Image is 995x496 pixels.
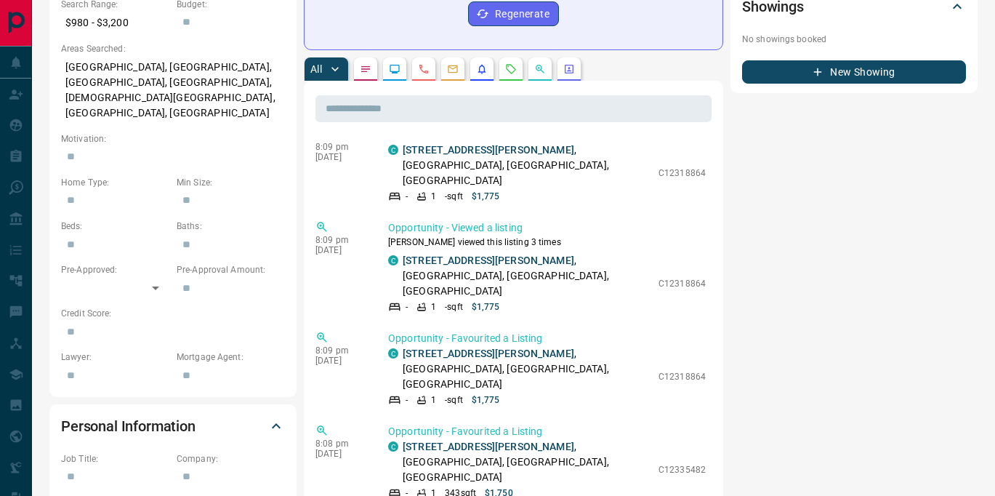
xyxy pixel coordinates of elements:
p: - sqft [445,393,463,407]
div: condos.ca [388,348,398,359]
p: C12318864 [658,277,706,290]
p: , [GEOGRAPHIC_DATA], [GEOGRAPHIC_DATA], [GEOGRAPHIC_DATA] [403,439,651,485]
p: , [GEOGRAPHIC_DATA], [GEOGRAPHIC_DATA], [GEOGRAPHIC_DATA] [403,143,651,188]
div: Personal Information [61,409,285,444]
p: [DATE] [315,152,366,162]
p: - sqft [445,190,463,203]
p: C12318864 [658,370,706,383]
p: Min Size: [177,176,285,189]
p: Motivation: [61,132,285,145]
p: , [GEOGRAPHIC_DATA], [GEOGRAPHIC_DATA], [GEOGRAPHIC_DATA] [403,346,651,392]
svg: Emails [447,63,459,75]
p: [PERSON_NAME] viewed this listing 3 times [388,236,706,249]
p: - [406,300,408,313]
a: [STREET_ADDRESS][PERSON_NAME] [403,255,574,266]
div: condos.ca [388,255,398,265]
p: All [310,64,322,74]
p: - [406,190,408,203]
svg: Lead Browsing Activity [389,63,400,75]
p: Opportunity - Favourited a Listing [388,331,706,346]
p: $1,775 [472,300,500,313]
p: 1 [431,393,436,407]
p: Company: [177,452,285,465]
p: $1,775 [472,393,500,407]
a: [STREET_ADDRESS][PERSON_NAME] [403,441,574,452]
p: C12318864 [658,167,706,180]
p: Areas Searched: [61,42,285,55]
svg: Listing Alerts [476,63,488,75]
p: $1,775 [472,190,500,203]
button: New Showing [742,60,966,84]
p: C12335482 [658,463,706,476]
h2: Personal Information [61,415,196,438]
svg: Requests [505,63,517,75]
button: Regenerate [468,1,559,26]
p: Home Type: [61,176,169,189]
p: 8:09 pm [315,345,366,356]
p: Beds: [61,220,169,233]
p: Opportunity - Favourited a Listing [388,424,706,439]
p: , [GEOGRAPHIC_DATA], [GEOGRAPHIC_DATA], [GEOGRAPHIC_DATA] [403,253,651,299]
p: Credit Score: [61,307,285,320]
svg: Notes [360,63,371,75]
p: 8:09 pm [315,142,366,152]
p: [GEOGRAPHIC_DATA], [GEOGRAPHIC_DATA], [GEOGRAPHIC_DATA], [GEOGRAPHIC_DATA], [DEMOGRAPHIC_DATA][GE... [61,55,285,125]
p: 1 [431,190,436,203]
p: Pre-Approval Amount: [177,263,285,276]
p: Job Title: [61,452,169,465]
p: Lawyer: [61,351,169,364]
p: Mortgage Agent: [177,351,285,364]
p: [DATE] [315,449,366,459]
p: Pre-Approved: [61,263,169,276]
svg: Opportunities [534,63,546,75]
p: No showings booked [742,33,966,46]
p: 8:09 pm [315,235,366,245]
svg: Agent Actions [563,63,575,75]
p: 8:08 pm [315,439,366,449]
a: [STREET_ADDRESS][PERSON_NAME] [403,144,574,156]
svg: Calls [418,63,430,75]
p: - sqft [445,300,463,313]
p: $980 - $3,200 [61,11,169,35]
p: [DATE] [315,356,366,366]
p: Opportunity - Viewed a listing [388,220,706,236]
a: [STREET_ADDRESS][PERSON_NAME] [403,348,574,359]
p: Baths: [177,220,285,233]
p: [DATE] [315,245,366,255]
p: - [406,393,408,407]
div: condos.ca [388,441,398,452]
div: condos.ca [388,145,398,155]
p: 1 [431,300,436,313]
